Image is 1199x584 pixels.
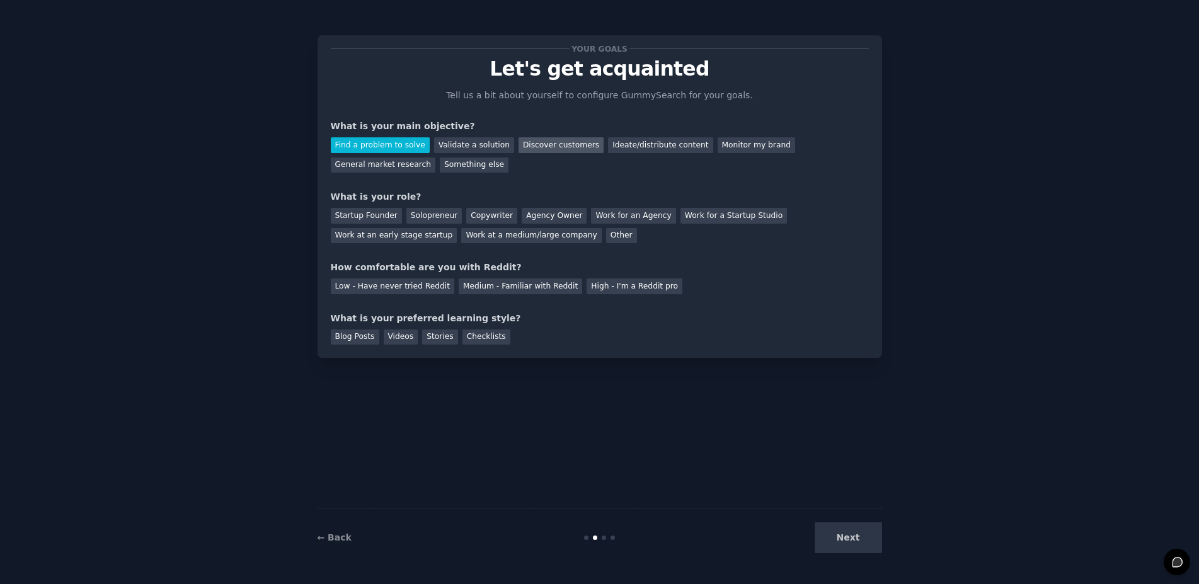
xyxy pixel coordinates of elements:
[591,208,675,224] div: Work for an Agency
[461,228,601,244] div: Work at a medium/large company
[440,157,508,173] div: Something else
[331,157,436,173] div: General market research
[331,228,457,244] div: Work at an early stage startup
[587,278,682,294] div: High - I'm a Reddit pro
[331,261,869,274] div: How comfortable are you with Reddit?
[422,329,457,345] div: Stories
[331,137,430,153] div: Find a problem to solve
[441,89,759,102] p: Tell us a bit about yourself to configure GummySearch for your goals.
[606,228,637,244] div: Other
[522,208,587,224] div: Agency Owner
[519,137,604,153] div: Discover customers
[608,137,713,153] div: Ideate/distribute content
[680,208,787,224] div: Work for a Startup Studio
[318,532,352,542] a: ← Back
[406,208,462,224] div: Solopreneur
[384,329,418,345] div: Videos
[331,329,379,345] div: Blog Posts
[331,312,869,325] div: What is your preferred learning style?
[462,329,510,345] div: Checklists
[718,137,795,153] div: Monitor my brand
[331,208,402,224] div: Startup Founder
[466,208,517,224] div: Copywriter
[331,190,869,203] div: What is your role?
[570,42,630,55] span: Your goals
[434,137,514,153] div: Validate a solution
[459,278,582,294] div: Medium - Familiar with Reddit
[331,278,454,294] div: Low - Have never tried Reddit
[331,58,869,80] p: Let's get acquainted
[331,120,869,133] div: What is your main objective?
